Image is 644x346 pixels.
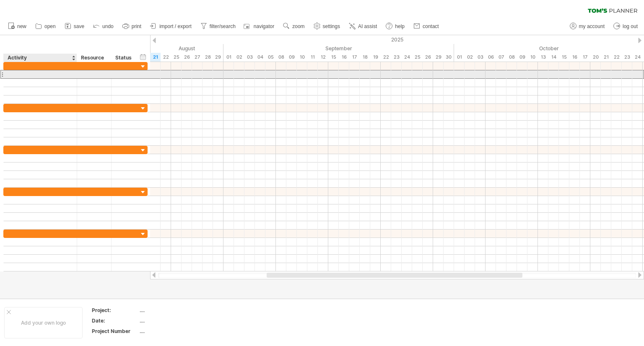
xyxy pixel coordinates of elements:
[339,53,349,62] div: Tuesday, 16 September 2025
[307,53,318,62] div: Thursday, 11 September 2025
[475,53,486,62] div: Friday, 3 October 2025
[323,23,340,29] span: settings
[92,307,138,314] div: Project:
[223,53,234,62] div: Monday, 1 September 2025
[234,53,244,62] div: Tuesday, 2 September 2025
[265,53,276,62] div: Friday, 5 September 2025
[632,53,643,62] div: Friday, 24 October 2025
[384,21,407,32] a: help
[402,53,412,62] div: Wednesday, 24 September 2025
[276,53,286,62] div: Monday, 8 September 2025
[120,21,144,32] a: print
[292,23,304,29] span: zoom
[370,53,381,62] div: Friday, 19 September 2025
[182,53,192,62] div: Tuesday, 26 August 2025
[254,23,274,29] span: navigator
[412,53,423,62] div: Thursday, 25 September 2025
[358,23,377,29] span: AI assist
[312,21,343,32] a: settings
[423,23,439,29] span: contact
[44,23,56,29] span: open
[140,307,210,314] div: ....
[622,53,632,62] div: Thursday, 23 October 2025
[33,21,58,32] a: open
[297,53,307,62] div: Wednesday, 10 September 2025
[559,53,569,62] div: Wednesday, 15 October 2025
[411,21,441,32] a: contact
[203,53,213,62] div: Thursday, 28 August 2025
[391,53,402,62] div: Tuesday, 23 September 2025
[255,53,265,62] div: Thursday, 4 September 2025
[92,317,138,324] div: Date:
[318,53,328,62] div: Friday, 12 September 2025
[538,53,548,62] div: Monday, 13 October 2025
[213,53,223,62] div: Friday, 29 August 2025
[423,53,433,62] div: Friday, 26 September 2025
[349,53,360,62] div: Wednesday, 17 September 2025
[506,53,517,62] div: Wednesday, 8 October 2025
[286,53,297,62] div: Tuesday, 9 September 2025
[115,54,134,62] div: Status
[360,53,370,62] div: Thursday, 18 September 2025
[4,307,83,338] div: Add your own logo
[281,21,307,32] a: zoom
[580,53,590,62] div: Friday, 17 October 2025
[601,53,611,62] div: Tuesday, 21 October 2025
[81,54,106,62] div: Resource
[132,23,141,29] span: print
[150,53,161,62] div: Thursday, 21 August 2025
[192,53,203,62] div: Wednesday, 27 August 2025
[381,53,391,62] div: Monday, 22 September 2025
[140,317,210,324] div: ....
[102,23,114,29] span: undo
[579,23,605,29] span: my account
[517,53,527,62] div: Thursday, 9 October 2025
[454,53,465,62] div: Wednesday, 1 October 2025
[496,53,506,62] div: Tuesday, 7 October 2025
[17,23,26,29] span: new
[210,23,236,29] span: filter/search
[444,53,454,62] div: Tuesday, 30 September 2025
[244,53,255,62] div: Wednesday, 3 September 2025
[328,53,339,62] div: Monday, 15 September 2025
[623,23,638,29] span: log out
[6,21,29,32] a: new
[223,44,454,53] div: September 2025
[568,21,607,32] a: my account
[465,53,475,62] div: Thursday, 2 October 2025
[611,53,622,62] div: Wednesday, 22 October 2025
[159,23,192,29] span: import / export
[433,53,444,62] div: Monday, 29 September 2025
[590,53,601,62] div: Monday, 20 October 2025
[171,53,182,62] div: Monday, 25 August 2025
[8,54,72,62] div: Activity
[62,21,87,32] a: save
[148,21,194,32] a: import / export
[548,53,559,62] div: Tuesday, 14 October 2025
[161,53,171,62] div: Friday, 22 August 2025
[92,328,138,335] div: Project Number
[140,328,210,335] div: ....
[486,53,496,62] div: Monday, 6 October 2025
[74,23,84,29] span: save
[347,21,379,32] a: AI assist
[198,21,238,32] a: filter/search
[242,21,277,32] a: navigator
[527,53,538,62] div: Friday, 10 October 2025
[91,21,116,32] a: undo
[395,23,405,29] span: help
[611,21,640,32] a: log out
[569,53,580,62] div: Thursday, 16 October 2025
